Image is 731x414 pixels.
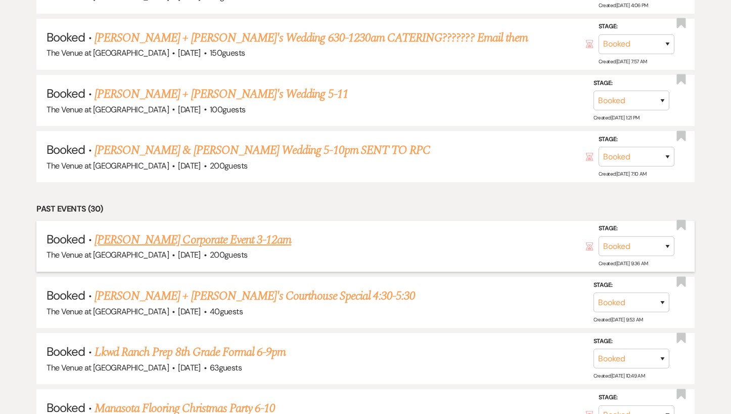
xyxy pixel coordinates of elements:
[47,29,85,45] span: Booked
[47,306,169,317] span: The Venue at [GEOGRAPHIC_DATA]
[210,48,245,58] span: 150 guests
[599,223,674,234] label: Stage:
[599,171,647,177] span: Created: [DATE] 7:10 AM
[593,372,645,379] span: Created: [DATE] 10:49 AM
[95,85,348,103] a: [PERSON_NAME] + [PERSON_NAME]'s Wedding 5-11
[599,2,648,9] span: Created: [DATE] 4:06 PM
[47,231,85,247] span: Booked
[178,250,200,260] span: [DATE]
[47,48,169,58] span: The Venue at [GEOGRAPHIC_DATA]
[599,392,674,403] label: Stage:
[599,260,648,267] span: Created: [DATE] 9:36 AM
[593,77,669,89] label: Stage:
[593,316,643,323] span: Created: [DATE] 9:53 AM
[47,104,169,115] span: The Venue at [GEOGRAPHIC_DATA]
[47,160,169,171] span: The Venue at [GEOGRAPHIC_DATA]
[47,142,85,157] span: Booked
[95,287,415,305] a: [PERSON_NAME] + [PERSON_NAME]'s Courthouse Special 4:30-5:30
[210,250,247,260] span: 200 guests
[178,306,200,317] span: [DATE]
[178,160,200,171] span: [DATE]
[36,202,694,216] li: Past Events (30)
[599,134,674,145] label: Stage:
[593,336,669,347] label: Stage:
[47,362,169,373] span: The Venue at [GEOGRAPHIC_DATA]
[593,280,669,291] label: Stage:
[47,86,85,101] span: Booked
[599,58,647,65] span: Created: [DATE] 7:57 AM
[95,29,528,47] a: [PERSON_NAME] + [PERSON_NAME]'s Wedding 630-1230am CATERING??????? Email them
[95,343,286,361] a: Lkwd Ranch Prep 8th Grade Formal 6-9pm
[178,48,200,58] span: [DATE]
[210,160,247,171] span: 200 guests
[599,21,674,32] label: Stage:
[210,104,245,115] span: 100 guests
[95,141,430,159] a: [PERSON_NAME] & [PERSON_NAME] Wedding 5-10pm SENT TO RPC
[47,287,85,303] span: Booked
[593,114,639,121] span: Created: [DATE] 1:21 PM
[210,362,242,373] span: 63 guests
[210,306,243,317] span: 40 guests
[178,104,200,115] span: [DATE]
[47,344,85,359] span: Booked
[178,362,200,373] span: [DATE]
[95,231,291,249] a: [PERSON_NAME] Corporate Event 3-12am
[47,250,169,260] span: The Venue at [GEOGRAPHIC_DATA]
